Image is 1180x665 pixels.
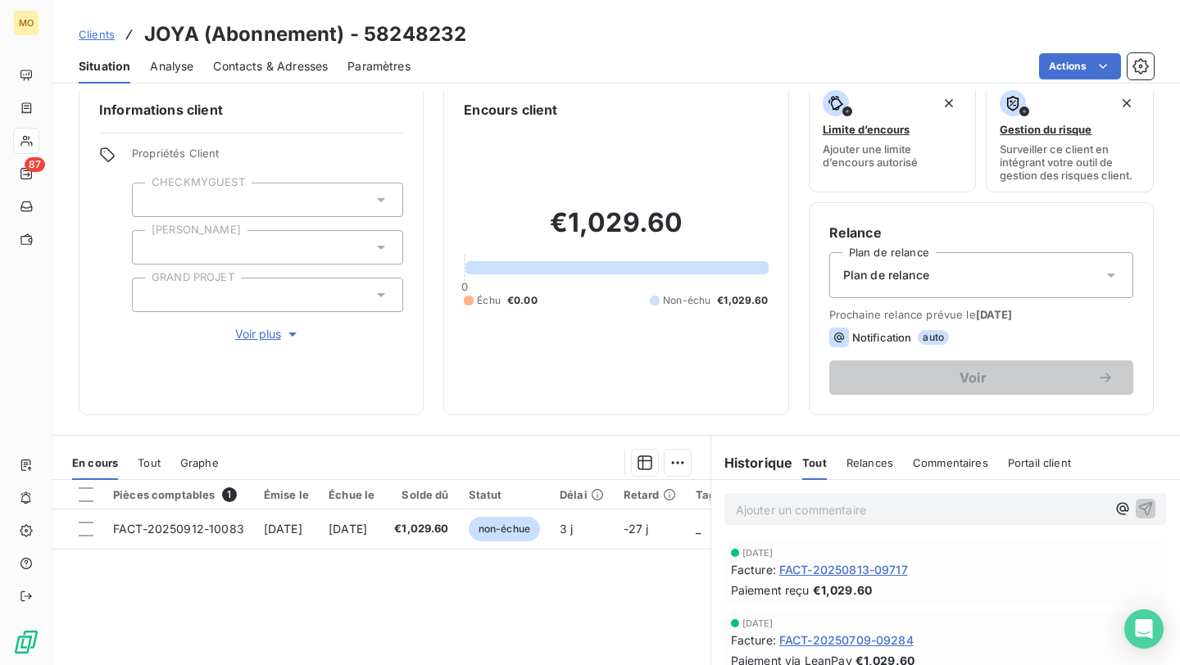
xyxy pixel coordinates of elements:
span: €0.00 [507,293,538,308]
span: Graphe [180,456,219,469]
span: FACT-20250813-09717 [779,561,908,578]
span: _ [696,522,701,536]
button: Voir [829,360,1133,395]
span: Échu [477,293,501,308]
button: Actions [1039,53,1121,79]
h6: Encours client [464,100,557,120]
span: [DATE] [329,522,367,536]
span: [DATE] [742,618,774,628]
h6: Informations client [99,100,403,120]
button: Limite d’encoursAjouter une limite d’encours autorisé [809,79,977,192]
span: Facture : [731,631,776,649]
span: Situation [79,58,130,75]
button: Voir plus [132,325,403,343]
h3: JOYA (Abonnement) - 58248232 [144,20,466,49]
input: Ajouter une valeur [146,240,159,255]
span: [DATE] [264,522,302,536]
div: Statut [469,488,540,501]
span: 3 j [560,522,573,536]
span: FACT-20250912-10083 [113,522,244,536]
span: [DATE] [742,548,774,558]
span: Paiement reçu [731,581,810,599]
div: Retard [624,488,676,501]
span: Voir [849,371,1097,384]
div: Tag Relance [696,488,783,501]
h6: Relance [829,223,1133,242]
span: Tout [138,456,161,469]
span: -27 j [624,522,649,536]
div: Échue le [329,488,374,501]
div: MO [13,10,39,36]
img: Logo LeanPay [13,629,39,655]
span: Analyse [150,58,193,75]
div: Émise le [264,488,309,501]
span: [DATE] [976,308,1013,321]
span: Notification [852,331,912,344]
span: Contacts & Adresses [213,58,328,75]
span: 87 [25,157,45,172]
span: 1 [222,487,237,502]
span: Voir plus [235,326,301,342]
span: Propriétés Client [132,147,403,170]
span: Relances [846,456,893,469]
span: Portail client [1008,456,1071,469]
div: Open Intercom Messenger [1124,609,1164,649]
span: auto [918,330,949,345]
h6: Historique [711,453,793,473]
span: Clients [79,28,115,41]
span: Plan de relance [843,267,929,283]
span: Tout [802,456,827,469]
span: 0 [461,280,468,293]
span: Non-échu [663,293,710,308]
input: Ajouter une valeur [146,192,159,207]
span: Paramètres [347,58,411,75]
span: En cours [72,456,118,469]
span: €1,029.60 [717,293,768,308]
span: Prochaine relance prévue le [829,308,1133,321]
span: Limite d’encours [823,123,910,136]
input: Ajouter une valeur [146,287,159,302]
a: Clients [79,26,115,43]
div: Pièces comptables [113,487,244,502]
span: €1,029.60 [394,521,448,537]
button: Gestion du risqueSurveiller ce client en intégrant votre outil de gestion des risques client. [986,79,1154,192]
div: Délai [560,488,604,501]
span: Facture : [731,561,776,578]
span: Gestion du risque [1000,123,1091,136]
span: Surveiller ce client en intégrant votre outil de gestion des risques client. [1000,142,1140,182]
span: €1,029.60 [813,581,872,599]
span: non-échue [469,517,540,541]
span: FACT-20250709-09284 [779,631,914,649]
div: Solde dû [394,488,448,501]
span: Ajouter une limite d’encours autorisé [823,142,963,169]
h2: €1,029.60 [464,206,768,256]
span: Commentaires [913,456,988,469]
